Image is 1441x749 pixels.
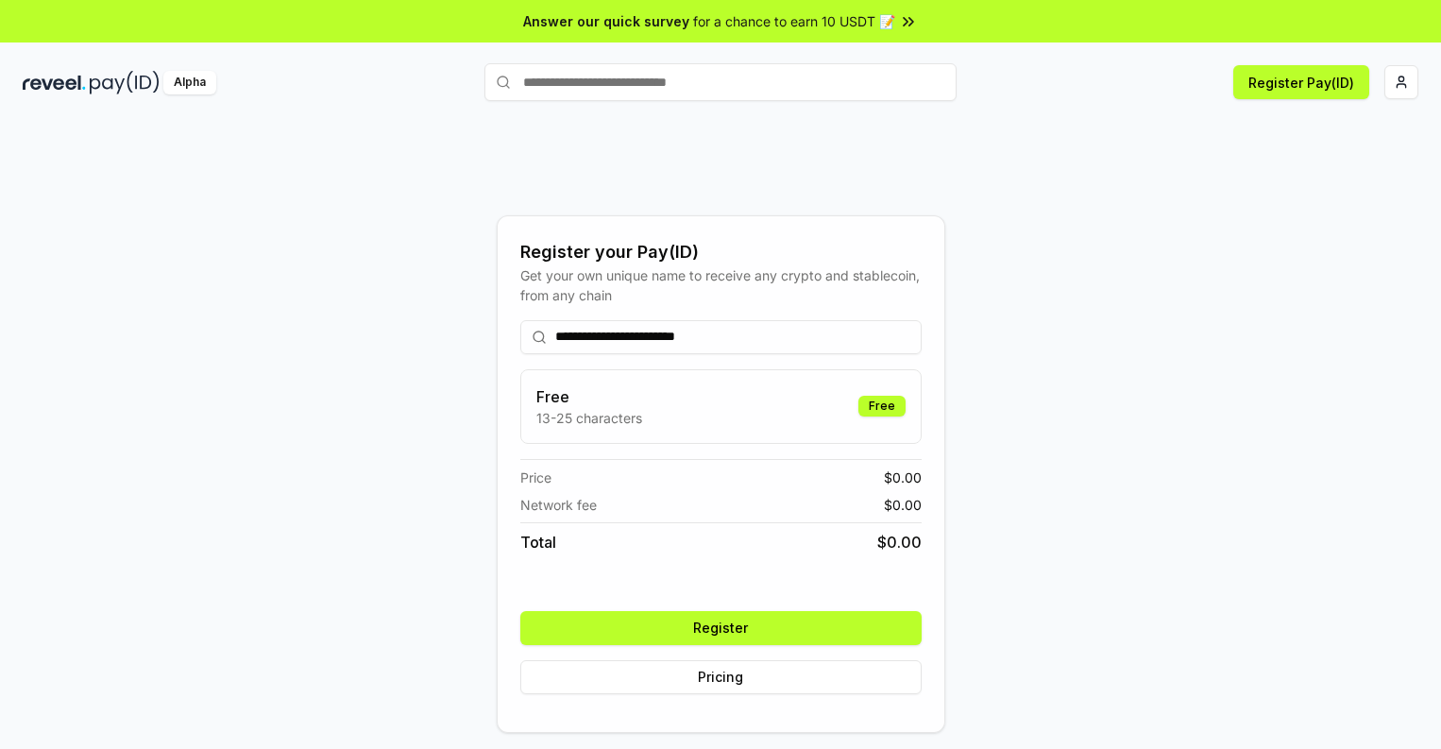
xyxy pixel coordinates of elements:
[520,495,597,515] span: Network fee
[520,468,551,487] span: Price
[520,660,922,694] button: Pricing
[520,239,922,265] div: Register your Pay(ID)
[520,611,922,645] button: Register
[877,531,922,553] span: $ 0.00
[536,408,642,428] p: 13-25 characters
[520,531,556,553] span: Total
[858,396,906,417] div: Free
[163,71,216,94] div: Alpha
[884,468,922,487] span: $ 0.00
[1233,65,1369,99] button: Register Pay(ID)
[693,11,895,31] span: for a chance to earn 10 USDT 📝
[884,495,922,515] span: $ 0.00
[23,71,86,94] img: reveel_dark
[520,265,922,305] div: Get your own unique name to receive any crypto and stablecoin, from any chain
[536,385,642,408] h3: Free
[90,71,160,94] img: pay_id
[523,11,689,31] span: Answer our quick survey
